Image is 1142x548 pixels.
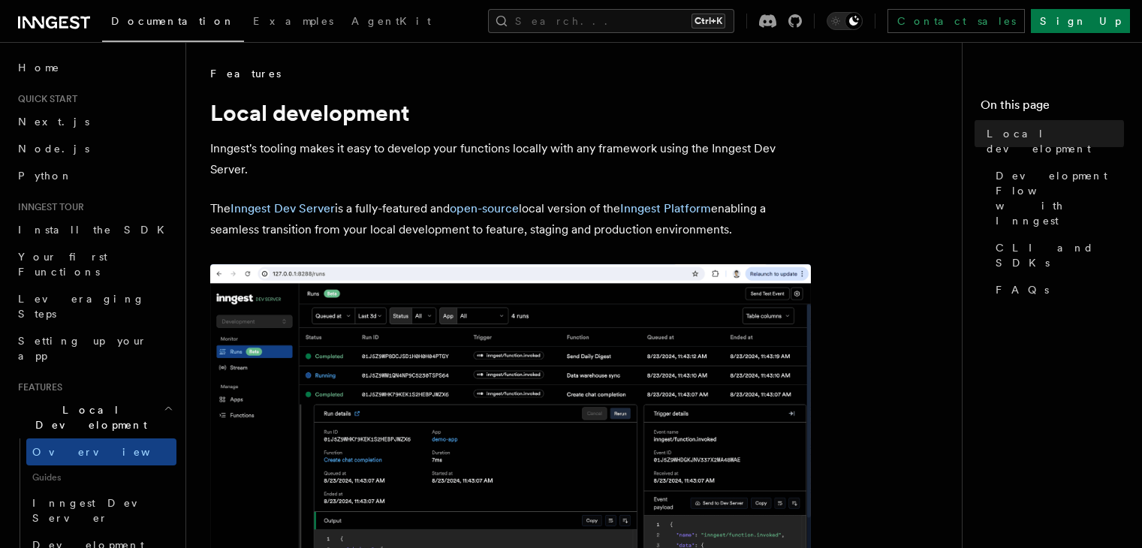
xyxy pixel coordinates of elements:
p: Inngest's tooling makes it easy to develop your functions locally with any framework using the In... [210,138,811,180]
span: Inngest Dev Server [32,497,161,524]
a: Inngest Dev Server [231,201,335,215]
h1: Local development [210,99,811,126]
button: Search...Ctrl+K [488,9,734,33]
span: Local development [987,126,1124,156]
span: Documentation [111,15,235,27]
a: Your first Functions [12,243,176,285]
a: CLI and SDKs [990,234,1124,276]
span: Install the SDK [18,224,173,236]
a: Python [12,162,176,189]
span: FAQs [996,282,1049,297]
button: Toggle dark mode [827,12,863,30]
span: Development Flow with Inngest [996,168,1124,228]
a: Node.js [12,135,176,162]
span: CLI and SDKs [996,240,1124,270]
a: Contact sales [887,9,1025,33]
span: Guides [26,465,176,489]
span: Features [12,381,62,393]
a: Install the SDK [12,216,176,243]
h4: On this page [981,96,1124,120]
span: Home [18,60,60,75]
button: Local Development [12,396,176,438]
span: Local Development [12,402,164,432]
a: Inngest Dev Server [26,489,176,531]
a: FAQs [990,276,1124,303]
span: Quick start [12,93,77,105]
a: Overview [26,438,176,465]
a: Home [12,54,176,81]
span: Inngest tour [12,201,84,213]
a: Sign Up [1031,9,1130,33]
kbd: Ctrl+K [692,14,725,29]
span: Leveraging Steps [18,293,145,320]
a: AgentKit [342,5,440,41]
p: The is a fully-featured and local version of the enabling a seamless transition from your local d... [210,198,811,240]
span: Setting up your app [18,335,147,362]
a: Next.js [12,108,176,135]
span: Overview [32,446,187,458]
a: Documentation [102,5,244,42]
span: Examples [253,15,333,27]
a: Development Flow with Inngest [990,162,1124,234]
span: Your first Functions [18,251,107,278]
span: Python [18,170,73,182]
a: open-source [450,201,519,215]
span: Features [210,66,281,81]
a: Local development [981,120,1124,162]
span: AgentKit [351,15,431,27]
a: Examples [244,5,342,41]
span: Node.js [18,143,89,155]
a: Leveraging Steps [12,285,176,327]
a: Inngest Platform [620,201,711,215]
span: Next.js [18,116,89,128]
a: Setting up your app [12,327,176,369]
